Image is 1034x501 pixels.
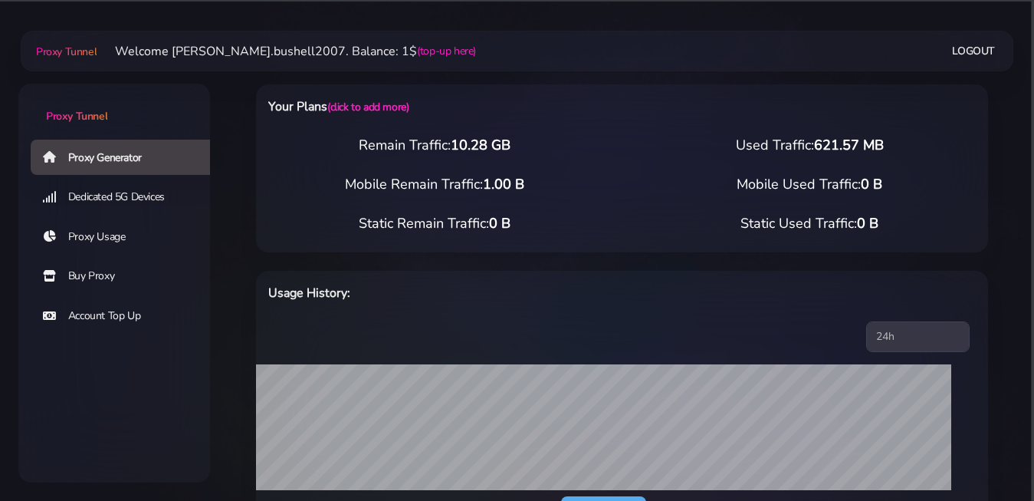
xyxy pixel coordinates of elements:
[483,175,524,193] span: 1.00 B
[33,39,97,64] a: Proxy Tunnel
[31,180,222,215] a: Dedicated 5G Devices
[247,174,622,195] div: Mobile Remain Traffic:
[97,42,476,61] li: Welcome [PERSON_NAME].bushell2007. Balance: 1$
[451,136,510,154] span: 10.28 GB
[31,140,222,175] a: Proxy Generator
[31,219,222,255] a: Proxy Usage
[36,44,97,59] span: Proxy Tunnel
[814,136,884,154] span: 621.57 MB
[417,43,476,59] a: (top-up here)
[622,174,998,195] div: Mobile Used Traffic:
[247,135,622,156] div: Remain Traffic:
[268,283,673,303] h6: Usage History:
[247,213,622,234] div: Static Remain Traffic:
[960,427,1015,482] iframe: Webchat Widget
[327,100,409,114] a: (click to add more)
[31,298,222,334] a: Account Top Up
[31,259,222,294] a: Buy Proxy
[489,214,510,232] span: 0 B
[18,84,210,124] a: Proxy Tunnel
[861,175,882,193] span: 0 B
[268,97,673,117] h6: Your Plans
[857,214,878,232] span: 0 B
[952,37,995,65] a: Logout
[622,213,998,234] div: Static Used Traffic:
[622,135,998,156] div: Used Traffic:
[46,109,107,124] span: Proxy Tunnel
